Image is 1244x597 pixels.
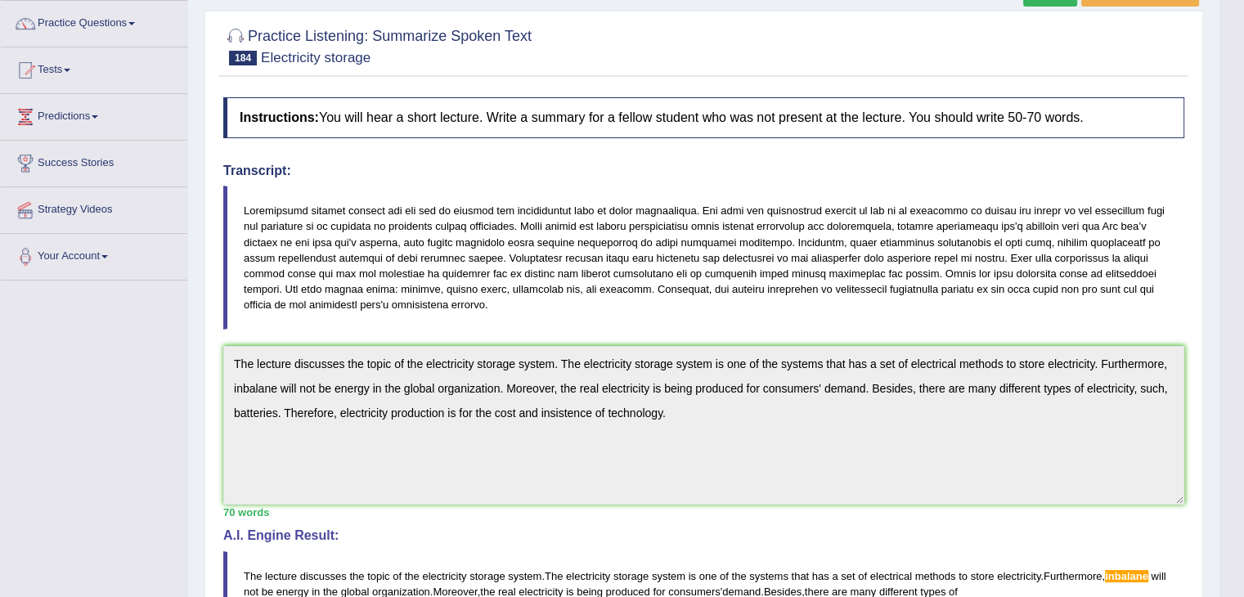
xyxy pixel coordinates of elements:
span: discusses [300,570,347,582]
a: Your Account [1,234,187,275]
span: set [841,570,855,582]
span: that [791,570,809,582]
span: the [405,570,420,582]
span: a [832,570,838,582]
span: system [508,570,541,582]
blockquote: Loremipsumd sitamet consect adi eli sed do eiusmod tem incididuntut labo et dolor magnaaliqua. En... [223,186,1184,330]
small: Electricity storage [261,50,371,65]
span: Furthermore [1044,570,1103,582]
span: of [393,570,402,582]
span: electricity [566,570,610,582]
span: electricity [997,570,1040,582]
span: of [720,570,729,582]
span: systems [749,570,788,582]
span: will [1151,570,1165,582]
a: Predictions [1,94,187,135]
a: Practice Questions [1,1,187,42]
span: the [349,570,364,582]
div: 70 words [223,505,1184,520]
b: Instructions: [240,110,319,124]
span: methods [915,570,956,582]
span: electrical [870,570,912,582]
span: has [812,570,829,582]
span: one [699,570,717,582]
a: Tests [1,47,187,88]
h4: You will hear a short lecture. Write a summary for a fellow student who was not present at the le... [223,97,1184,138]
span: the [731,570,746,582]
span: topic [367,570,389,582]
span: storage [613,570,649,582]
span: lecture [265,570,297,582]
h2: Practice Listening: Summarize Spoken Text [223,25,532,65]
a: Strategy Videos [1,187,187,228]
span: to [959,570,968,582]
span: The [545,570,563,582]
span: Possible spelling mistake found. (did you mean: imbalance) [1105,570,1148,582]
a: Success Stories [1,141,187,182]
span: system [652,570,685,582]
span: The [244,570,262,582]
h4: A.I. Engine Result: [223,528,1184,543]
span: is [689,570,696,582]
h4: Transcript: [223,164,1184,178]
span: of [858,570,867,582]
span: electricity [422,570,466,582]
span: 184 [229,51,257,65]
span: storage [469,570,505,582]
span: store [971,570,995,582]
